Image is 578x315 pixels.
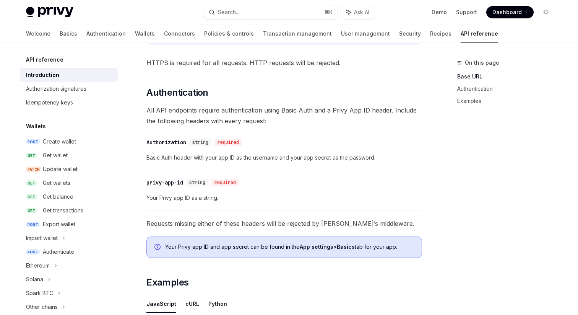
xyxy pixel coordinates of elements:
strong: App settings [300,243,333,250]
div: Idempotency keys [26,98,73,107]
span: POST [26,222,40,227]
a: Recipes [430,24,451,43]
a: Idempotency keys [20,96,118,109]
div: Create wallet [43,137,76,146]
span: POST [26,249,40,255]
div: Get wallets [43,178,70,188]
a: Authorization signatures [20,82,118,96]
span: PATCH [26,166,41,172]
span: All API endpoints require authentication using Basic Auth and a Privy App ID header. Include the ... [146,105,422,126]
strong: Basics [337,243,355,250]
span: GET [26,208,37,214]
div: Authorization signatures [26,84,86,93]
div: privy-app-id [146,179,183,186]
a: Dashboard [486,6,534,18]
div: Ethereum [26,261,50,270]
span: string [192,139,208,145]
div: required [214,139,242,146]
a: User management [341,24,390,43]
a: Demo [432,8,447,16]
a: PATCHUpdate wallet [20,162,118,176]
span: GET [26,180,37,186]
div: Get transactions [43,206,83,215]
div: Introduction [26,70,59,80]
div: Export wallet [43,220,75,229]
div: Search... [218,8,239,17]
a: Transaction management [263,24,332,43]
span: GET [26,194,37,200]
button: Ask AI [341,5,375,19]
a: Support [456,8,477,16]
a: Welcome [26,24,50,43]
span: Your Privy app ID as a string. [146,193,422,202]
span: GET [26,153,37,158]
a: POSTExport wallet [20,217,118,231]
button: JavaScript [146,295,176,313]
a: Examples [457,95,558,107]
a: Base URL [457,70,558,83]
span: Authentication [146,87,208,99]
a: GETGet wallets [20,176,118,190]
span: POST [26,139,40,145]
span: HTTPS is required for all requests. HTTP requests will be rejected. [146,57,422,68]
button: Toggle dark mode [540,6,552,18]
span: Basic Auth header with your app ID as the username and your app secret as the password. [146,153,422,162]
h5: API reference [26,55,63,64]
button: Python [208,295,227,313]
span: Requests missing either of these headers will be rejected by [PERSON_NAME]’s middleware. [146,218,422,229]
div: Spark BTC [26,289,53,298]
span: On this page [465,58,499,67]
div: Authenticate [43,247,74,256]
h5: Wallets [26,122,46,131]
span: Dashboard [492,8,522,16]
a: GETGet wallet [20,149,118,162]
div: Other chains [26,302,58,312]
svg: Info [154,244,162,251]
a: Connectors [164,24,195,43]
a: Basics [60,24,77,43]
div: Solana [26,275,43,284]
span: Ask AI [354,8,369,16]
span: Examples [146,276,188,289]
button: Search...⌘K [203,5,337,19]
a: GETGet transactions [20,204,118,217]
div: Update wallet [43,165,78,174]
a: API reference [461,24,498,43]
a: Authentication [457,83,558,95]
a: POSTAuthenticate [20,245,118,259]
a: Wallets [135,24,155,43]
div: required [211,179,239,186]
a: POSTCreate wallet [20,135,118,149]
div: Get balance [43,192,73,201]
div: Import wallet [26,233,58,243]
a: GETGet balance [20,190,118,204]
a: Authentication [86,24,126,43]
span: ⌘ K [325,9,333,15]
span: string [189,180,205,186]
a: Security [399,24,421,43]
div: Authorization [146,139,186,146]
div: Get wallet [43,151,68,160]
a: Policies & controls [204,24,254,43]
button: cURL [185,295,199,313]
span: Your Privy app ID and app secret can be found in the tab for your app. [165,243,414,251]
a: Introduction [20,68,118,82]
a: App settings>Basics [300,243,355,250]
img: light logo [26,7,73,18]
